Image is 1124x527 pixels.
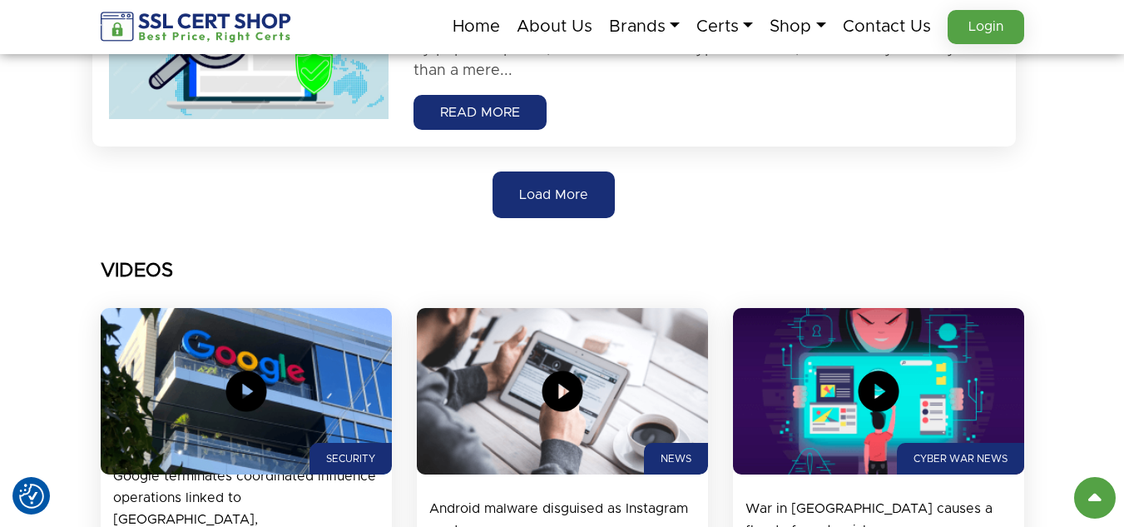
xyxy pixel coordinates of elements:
[914,451,1008,466] p: CYBER WAR NEWS
[542,370,583,412] img: play-blog-btn.png
[770,9,825,44] a: Shop
[19,484,44,509] button: Consent Preferences
[413,95,547,130] a: READ MORE
[661,451,691,466] p: NEWS
[326,451,375,466] p: SECURITY
[696,9,753,44] a: Certs
[858,370,899,412] img: play-blog-btn.png
[843,9,931,44] a: Contact Us
[19,484,44,509] img: Revisit consent button
[101,260,1024,283] h5: VIDEOS
[225,370,267,412] img: play-blog-btn.png
[101,12,293,42] img: sslcertshop-logo
[519,185,588,205] span: Load More
[948,10,1024,44] a: Login
[493,172,615,218] button: Load More
[609,9,680,44] a: Brands
[453,9,500,44] a: Home
[733,308,1024,475] img: blog-7.png
[517,9,592,44] a: About Us
[417,308,708,475] img: blog-6.png
[101,308,392,475] img: blog-5.png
